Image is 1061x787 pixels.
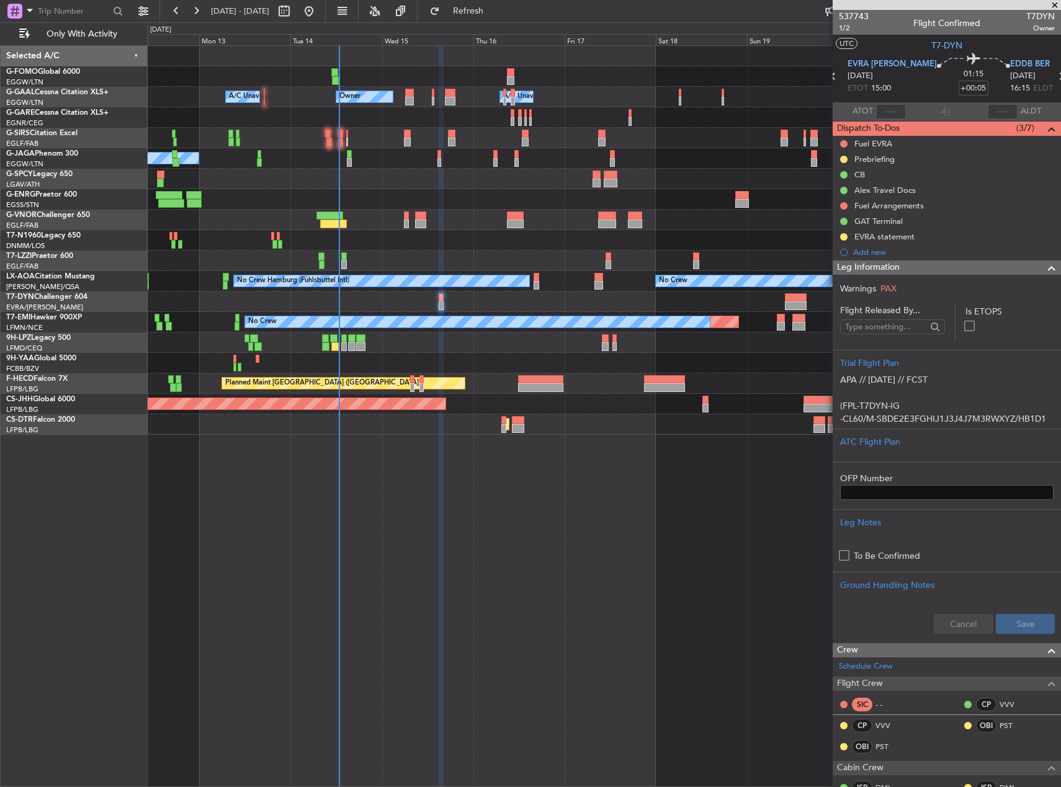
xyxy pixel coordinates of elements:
div: Fuel Arrangements [854,200,924,211]
a: EGLF/FAB [6,262,38,271]
a: LGAV/ATH [6,180,40,189]
div: - - [875,699,903,710]
span: Leg Information [837,260,900,275]
span: Flight Released By... [840,304,945,317]
a: G-VNORChallenger 650 [6,211,90,219]
a: F-HECDFalcon 7X [6,375,68,383]
a: DNMM/LOS [6,241,45,251]
div: CP [976,698,996,711]
span: ALDT [1021,105,1041,118]
span: 537743 [839,10,869,23]
span: 1/2 [839,23,869,33]
div: No Crew Hamburg (Fuhlsbuttel Intl) [237,272,349,290]
span: G-JAGA [6,150,35,158]
span: F-HECD [6,375,34,383]
span: 15:00 [871,82,891,95]
span: Cabin Crew [837,761,884,775]
div: Fri 17 [565,34,656,45]
a: T7-LZZIPraetor 600 [6,252,73,260]
a: CS-DTRFalcon 2000 [6,416,75,424]
span: Dispatch To-Dos [837,122,900,136]
div: Thu 16 [473,34,565,45]
div: Prebriefing [854,154,895,164]
a: FCBB/BZV [6,364,39,373]
a: [PERSON_NAME]/QSA [6,282,79,291]
div: Owner [339,87,360,106]
div: A/C Unavailable [503,87,555,106]
span: [DATE] [1010,70,1036,82]
div: Sun 12 [108,34,199,45]
a: LFPB/LBG [6,425,38,435]
span: G-ENRG [6,191,35,198]
a: LFMD/CEQ [6,344,42,353]
span: T7-N1960 [6,232,41,239]
span: Only With Activity [32,30,131,38]
span: ATOT [853,105,873,118]
div: Add new [853,247,1055,257]
div: Planned Maint [GEOGRAPHIC_DATA] ([GEOGRAPHIC_DATA]) [225,374,421,393]
span: G-GAAL [6,89,35,96]
button: Only With Activity [14,24,135,44]
a: T7-EMIHawker 900XP [6,314,82,321]
a: EGNR/CEG [6,118,43,128]
label: OFP Number [840,472,1054,485]
span: Crew [837,643,858,657]
a: G-SPCYLegacy 650 [6,171,73,178]
a: EGLF/FAB [6,221,38,230]
div: Ground Handling Notes [840,579,1054,592]
span: LX-AOA [6,273,35,280]
span: T7-LZZI [6,252,32,260]
div: No Crew [659,272,687,290]
input: Trip Number [38,2,109,20]
a: Schedule Crew [839,660,893,673]
span: T7-EMI [6,314,30,321]
div: Sun 19 [747,34,838,45]
div: Tue 14 [290,34,382,45]
div: Wed 15 [382,34,473,45]
span: Owner [1026,23,1055,33]
label: Is ETOPS [965,305,1054,318]
div: [DATE] [150,25,171,35]
a: LFPB/LBG [6,405,38,414]
span: 16:15 [1010,82,1030,95]
span: G-FOMO [6,68,38,76]
span: G-SPCY [6,171,33,178]
div: OBI [852,740,872,754]
span: PAX [880,283,897,295]
span: CS-JHH [6,396,33,403]
div: OBI [976,719,996,732]
a: EGLF/FAB [6,139,38,148]
input: Type something... [845,318,926,336]
span: T7-DYN [931,39,962,52]
a: G-JAGAPhenom 300 [6,150,78,158]
span: G-GARE [6,109,35,117]
div: CP [852,719,872,732]
p: -CL60/M-SBDE2E3FGHIJ1J3J4J7M3RWXYZ/HB1D1 [840,412,1054,425]
span: 01:15 [964,68,983,81]
input: --:-- [876,104,906,119]
div: Trial Flight Plan [840,357,1054,370]
span: Flight Crew [837,677,883,691]
div: Fuel EVRA [854,138,892,149]
div: ATC Flight Plan [840,435,1054,448]
span: EVRA [PERSON_NAME] [848,58,937,71]
a: T7-N1960Legacy 650 [6,232,81,239]
a: G-GARECessna Citation XLS+ [6,109,109,117]
div: CB [854,169,865,180]
a: CS-JHHGlobal 6000 [6,396,75,403]
a: LFPB/LBG [6,385,38,394]
p: APA // [DATE] // FCST [840,373,1054,386]
a: 9H-LPZLegacy 500 [6,334,71,342]
span: Refresh [442,7,495,16]
a: G-ENRGPraetor 600 [6,191,77,198]
span: T7-DYN [6,293,34,301]
a: 9H-YAAGlobal 5000 [6,355,76,362]
a: VVV [875,720,903,731]
p: (FPL-T7DYN-IG [840,399,1054,412]
span: (3/7) [1016,122,1034,135]
div: Mon 13 [199,34,290,45]
span: 9H-YAA [6,355,34,362]
a: EGGW/LTN [6,159,43,169]
label: To Be Confirmed [854,549,920,562]
a: G-SIRSCitation Excel [6,130,78,137]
